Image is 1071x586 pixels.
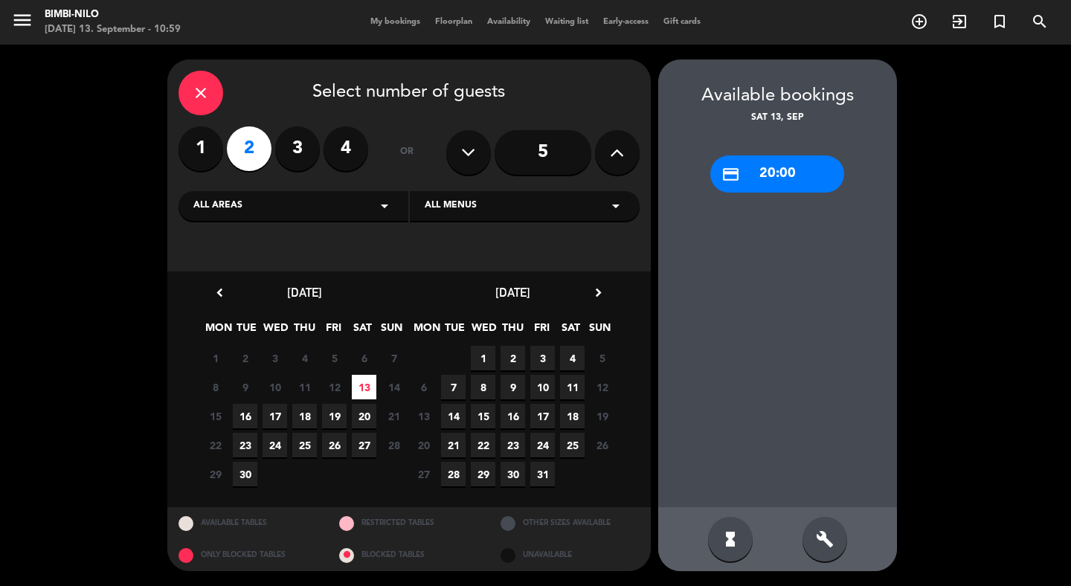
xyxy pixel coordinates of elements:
[322,404,347,428] span: 19
[321,319,346,344] span: FRI
[324,126,368,171] label: 4
[203,462,228,486] span: 29
[233,462,257,486] span: 30
[443,319,467,344] span: TUE
[212,285,228,300] i: chevron_left
[1031,13,1049,30] i: search
[11,9,33,36] button: menu
[322,433,347,457] span: 26
[167,539,329,571] div: ONLY BLOCKED TABLES
[234,319,259,344] span: TUE
[227,126,271,171] label: 2
[501,433,525,457] span: 23
[376,197,393,215] i: arrow_drop_down
[495,285,530,300] span: [DATE]
[411,404,436,428] span: 13
[471,433,495,457] span: 22
[588,319,612,344] span: SUN
[233,433,257,457] span: 23
[721,530,739,548] i: hourglass_full
[428,18,480,26] span: Floorplan
[322,346,347,370] span: 5
[292,433,317,457] span: 25
[205,319,230,344] span: MON
[590,375,614,399] span: 12
[292,375,317,399] span: 11
[560,346,585,370] span: 4
[411,462,436,486] span: 27
[656,18,708,26] span: Gift cards
[530,319,554,344] span: FRI
[203,404,228,428] span: 15
[951,13,968,30] i: exit_to_app
[193,199,242,213] span: All areas
[590,404,614,428] span: 19
[11,9,33,31] i: menu
[501,404,525,428] span: 16
[590,346,614,370] span: 5
[501,375,525,399] span: 9
[721,165,740,184] i: credit_card
[596,18,656,26] span: Early-access
[233,346,257,370] span: 2
[472,319,496,344] span: WED
[382,346,406,370] span: 7
[425,199,477,213] span: All menus
[382,375,406,399] span: 14
[322,375,347,399] span: 12
[203,346,228,370] span: 1
[352,375,376,399] span: 13
[559,319,583,344] span: SAT
[383,126,431,178] div: or
[414,319,438,344] span: MON
[910,13,928,30] i: add_circle_outline
[45,22,181,37] div: [DATE] 13. September - 10:59
[501,319,525,344] span: THU
[501,462,525,486] span: 30
[363,18,428,26] span: My bookings
[178,71,640,115] div: Select number of guests
[590,433,614,457] span: 26
[233,404,257,428] span: 16
[292,404,317,428] span: 18
[263,404,287,428] span: 17
[441,375,466,399] span: 7
[530,375,555,399] span: 10
[607,197,625,215] i: arrow_drop_down
[658,82,897,111] div: Available bookings
[263,319,288,344] span: WED
[167,507,329,539] div: AVAILABLE TABLES
[350,319,375,344] span: SAT
[203,375,228,399] span: 8
[287,285,322,300] span: [DATE]
[530,404,555,428] span: 17
[816,530,834,548] i: build
[471,404,495,428] span: 15
[382,404,406,428] span: 21
[263,433,287,457] span: 24
[328,507,489,539] div: RESTRICTED TABLES
[441,462,466,486] span: 28
[480,18,538,26] span: Availability
[233,375,257,399] span: 9
[352,433,376,457] span: 27
[530,346,555,370] span: 3
[991,13,1009,30] i: turned_in_not
[45,7,181,22] div: Bimbi-Nilo
[441,404,466,428] span: 14
[530,462,555,486] span: 31
[560,375,585,399] span: 11
[275,126,320,171] label: 3
[658,111,897,126] div: Sat 13, Sep
[328,539,489,571] div: BLOCKED TABLES
[471,462,495,486] span: 29
[203,433,228,457] span: 22
[379,319,404,344] span: SUN
[382,433,406,457] span: 28
[263,375,287,399] span: 10
[471,375,495,399] span: 8
[560,433,585,457] span: 25
[560,404,585,428] span: 18
[489,539,651,571] div: UNAVAILABLE
[489,507,651,539] div: OTHER SIZES AVAILABLE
